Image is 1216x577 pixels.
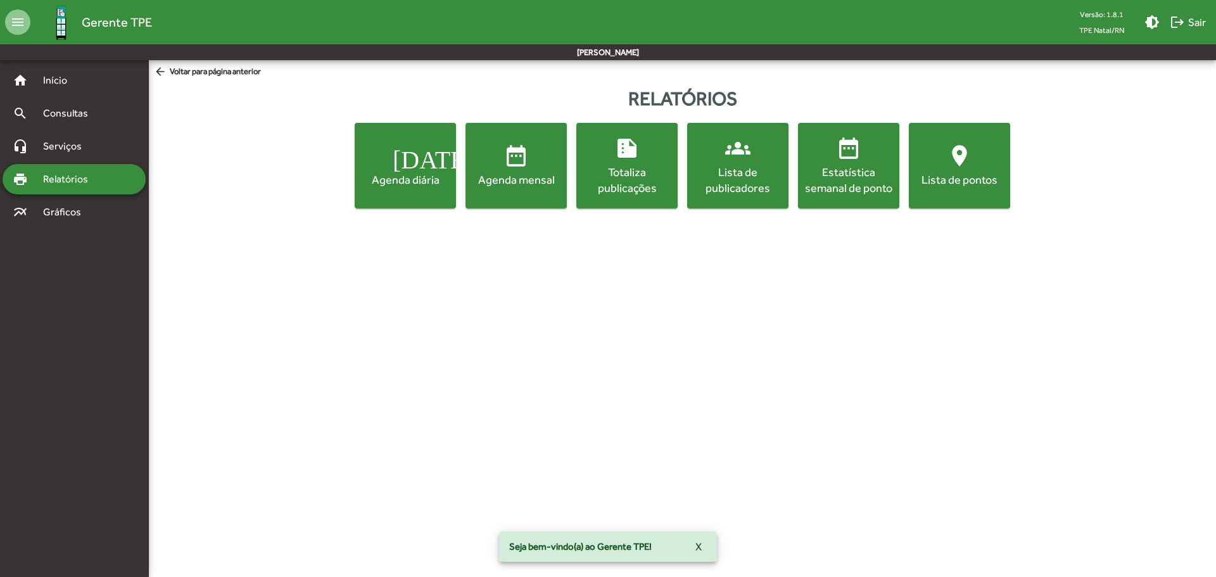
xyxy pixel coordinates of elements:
mat-icon: headset_mic [13,139,28,154]
mat-icon: home [13,73,28,88]
mat-icon: multiline_chart [13,205,28,220]
a: Gerente TPE [30,2,152,43]
span: Serviços [35,139,99,154]
span: Sair [1170,11,1206,34]
button: Agenda mensal [465,123,567,208]
button: Estatística semanal de ponto [798,123,899,208]
span: X [695,535,702,558]
div: Relatórios [149,84,1216,113]
div: Agenda diária [357,172,453,187]
span: Gráficos [35,205,98,220]
img: Logo [41,2,82,43]
mat-icon: menu [5,10,30,35]
mat-icon: brightness_medium [1144,15,1160,30]
mat-icon: date_range [503,143,529,168]
mat-icon: groups [725,136,750,161]
span: Relatórios [35,172,104,187]
div: Agenda mensal [468,172,564,187]
span: Seja bem-vindo(a) ao Gerente TPE! [509,540,652,553]
mat-icon: arrow_back [154,65,170,79]
span: Início [35,73,85,88]
mat-icon: print [13,172,28,187]
div: Estatística semanal de ponto [801,164,897,196]
button: Lista de pontos [909,123,1010,208]
mat-icon: summarize [614,136,640,161]
mat-icon: logout [1170,15,1185,30]
button: Lista de publicadores [687,123,788,208]
mat-icon: search [13,106,28,121]
mat-icon: date_range [836,136,861,161]
span: Consultas [35,106,104,121]
button: X [685,535,712,558]
button: Totaliza publicações [576,123,678,208]
mat-icon: [DATE] [393,143,418,168]
button: Agenda diária [355,123,456,208]
span: TPE Natal/RN [1069,22,1134,38]
mat-icon: location_on [947,143,972,168]
div: Lista de publicadores [690,164,786,196]
div: Totaliza publicações [579,164,675,196]
button: Sair [1165,11,1211,34]
span: Voltar para página anterior [154,65,261,79]
div: Versão: 1.8.1 [1069,6,1134,22]
div: Lista de pontos [911,172,1008,187]
span: Gerente TPE [82,12,152,32]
